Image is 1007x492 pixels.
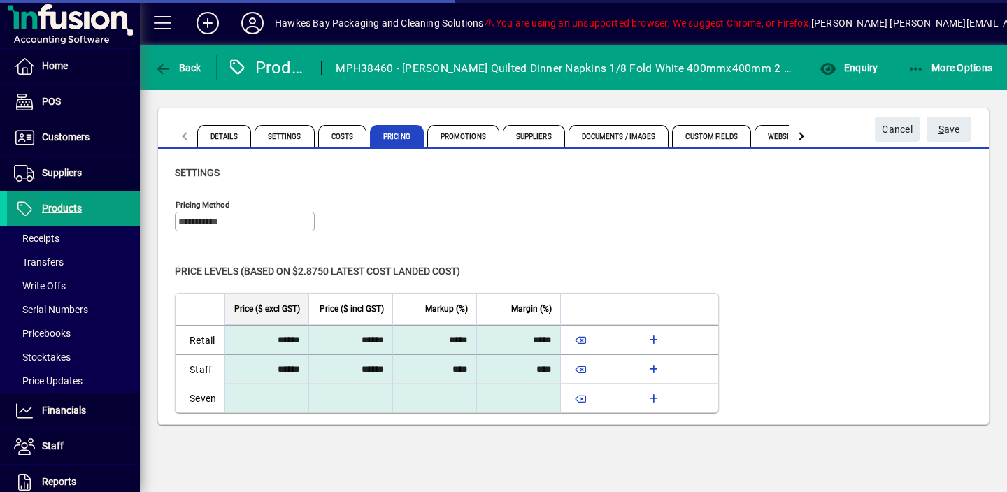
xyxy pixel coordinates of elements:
span: More Options [908,62,993,73]
span: Transfers [14,256,64,268]
a: POS [7,85,140,120]
a: Customers [7,120,140,155]
span: Promotions [427,125,499,147]
span: Price Updates [14,375,83,386]
span: Home [42,60,68,71]
span: POS [42,96,61,107]
span: Suppliers [503,125,565,147]
span: Price ($ excl GST) [234,301,300,317]
a: Receipts [7,226,140,250]
span: Staff [42,440,64,451]
span: Customers [42,131,90,143]
div: MPH38460 - [PERSON_NAME] Quilted Dinner Napkins 1/8 Fold White 400mmx400mm 2 Ply 100pack [336,57,794,80]
a: Serial Numbers [7,298,140,321]
span: Settings [255,125,315,147]
button: Add [185,10,230,36]
span: Website [755,125,811,147]
app-page-header-button: Back [140,55,217,80]
a: Write Offs [7,274,140,298]
span: Products [42,203,82,214]
mat-label: Pricing method [176,200,230,210]
span: Price levels (based on $2.8750 Latest cost landed cost) [175,266,460,277]
span: Back [155,62,201,73]
span: Reports [42,476,76,487]
span: Stocktakes [14,352,71,363]
button: Cancel [875,117,920,142]
span: Pricebooks [14,328,71,339]
span: Details [197,125,251,147]
a: Pricebooks [7,321,140,345]
a: Stocktakes [7,345,140,369]
span: ave [938,118,960,141]
span: Price ($ incl GST) [320,301,384,317]
span: Financials [42,405,86,416]
span: Enquiry [820,62,878,73]
span: Settings [175,167,220,178]
span: S [938,124,944,135]
span: Markup (%) [425,301,468,317]
a: Home [7,49,140,84]
a: Financials [7,393,140,428]
a: Staff [7,429,140,464]
span: Costs [318,125,367,147]
span: Pricing [370,125,424,147]
button: Save [927,117,971,142]
a: Suppliers [7,156,140,191]
span: Suppliers [42,167,82,178]
td: Staff [176,354,224,384]
td: Retail [176,325,224,354]
a: Transfers [7,250,140,274]
button: Profile [230,10,275,36]
div: Hawkes Bay Packaging and Cleaning Solutions [275,12,484,34]
td: Seven [176,384,224,412]
button: More Options [904,55,997,80]
span: Margin (%) [511,301,552,317]
a: Price Updates [7,369,140,393]
span: Write Offs [14,280,66,291]
span: Custom Fields [672,125,750,147]
span: Documents / Images [569,125,669,147]
span: Receipts [14,233,59,244]
span: You are using an unsupported browser. We suggest Chrome, or Firefox. [484,17,811,29]
button: Back [151,55,205,80]
div: Product [227,57,308,79]
button: Enquiry [816,55,881,80]
span: Cancel [882,118,913,141]
span: Serial Numbers [14,304,88,315]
